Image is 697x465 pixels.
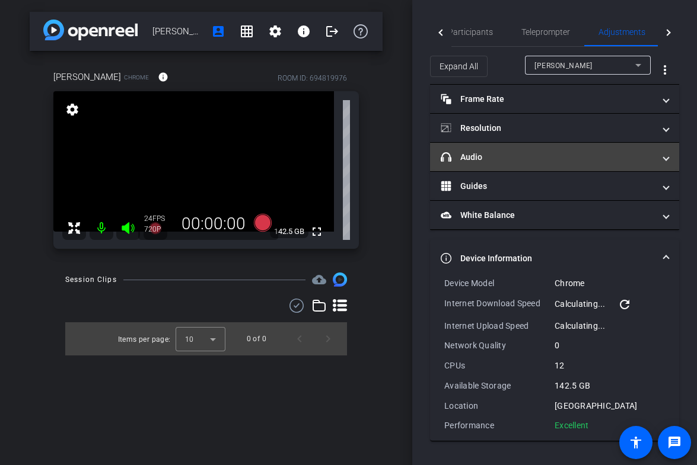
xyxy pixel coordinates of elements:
div: CPUs [444,360,555,371]
div: Device Model [444,277,555,289]
mat-expansion-panel-header: Frame Rate [430,85,679,113]
div: 720P [144,225,174,234]
span: Adjustments [599,28,645,36]
mat-expansion-panel-header: Resolution [430,114,679,142]
mat-expansion-panel-header: Guides [430,172,679,200]
div: 0 of 0 [247,333,266,345]
div: 00:00:00 [174,214,253,234]
mat-icon: grid_on [240,24,254,39]
mat-panel-title: Resolution [441,122,654,134]
div: Internet Upload Speed [444,320,555,332]
div: Calculating... [555,297,665,312]
span: FPS [152,214,165,223]
mat-icon: settings [64,102,81,117]
mat-panel-title: White Balance [441,209,654,222]
div: [GEOGRAPHIC_DATA] [555,400,665,412]
span: Participants [448,28,493,36]
div: Chrome [555,277,665,289]
div: Items per page: [118,333,171,345]
div: Internet Download Speed [444,297,555,312]
div: ROOM ID: 694819976 [278,73,347,84]
button: Expand All [430,56,488,77]
mat-icon: fullscreen [310,225,324,239]
mat-expansion-panel-header: Audio [430,143,679,171]
mat-icon: logout [325,24,339,39]
mat-icon: info [158,72,168,82]
span: Teleprompter [521,28,570,36]
div: Device Information [430,277,679,441]
mat-icon: accessibility [629,435,643,450]
span: [PERSON_NAME] Record Session [152,20,204,43]
mat-expansion-panel-header: White Balance [430,201,679,229]
div: Session Clips [65,274,117,286]
img: Session clips [333,272,347,287]
mat-icon: settings [268,24,282,39]
div: Available Storage [444,380,555,392]
span: [PERSON_NAME] [534,62,593,70]
img: app-logo [43,20,138,40]
mat-icon: message [667,435,682,450]
button: Next page [314,325,342,353]
button: Previous page [285,325,314,353]
span: 142.5 GB [270,225,308,239]
span: Chrome [124,73,149,82]
div: Network Quality [444,339,555,351]
span: Expand All [440,55,478,78]
button: More Options for Adjustments Panel [651,56,679,84]
span: [PERSON_NAME] [53,70,121,84]
mat-panel-title: Frame Rate [441,93,654,105]
span: Destinations for your clips [312,272,326,287]
mat-icon: more_vert [658,63,672,77]
div: 24 [144,214,174,223]
div: 12 [555,360,665,371]
div: Performance [444,419,555,431]
div: Location [444,400,555,412]
mat-icon: info [297,24,311,39]
mat-panel-title: Audio [441,151,654,163]
mat-icon: refresh [618,297,632,312]
mat-icon: account_box [211,24,225,39]
div: Excellent [555,419,588,431]
mat-icon: cloud_upload [312,272,326,287]
div: Calculating... [555,320,665,332]
mat-expansion-panel-header: Device Information [430,239,679,277]
mat-panel-title: Guides [441,180,654,193]
div: 0 [555,339,665,351]
mat-panel-title: Device Information [441,252,654,265]
div: 142.5 GB [555,380,665,392]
